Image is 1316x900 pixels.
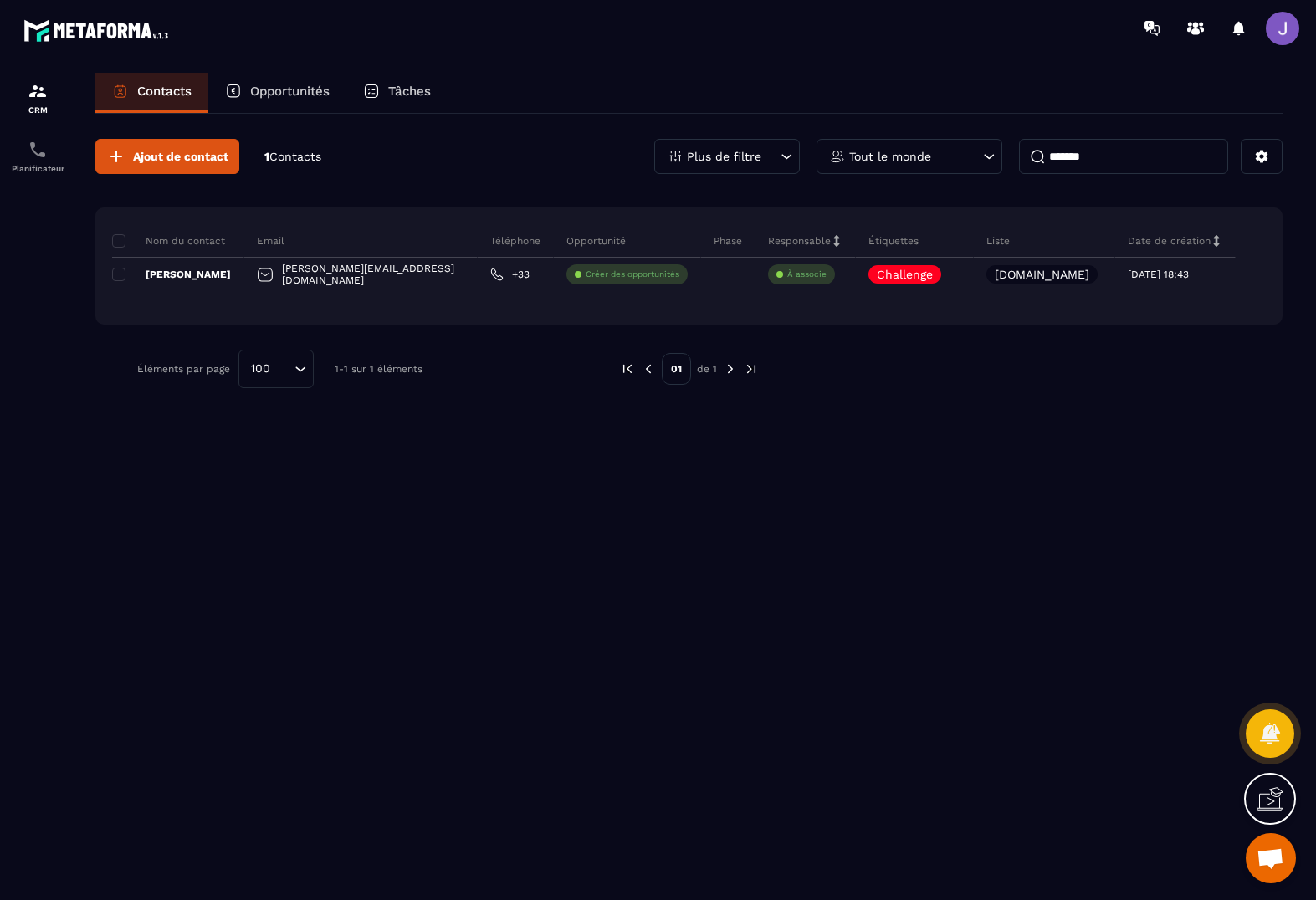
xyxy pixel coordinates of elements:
[269,150,321,163] span: Contacts
[490,268,530,281] a: +33
[238,350,314,388] div: Search for option
[388,84,431,99] p: Tâches
[849,151,931,162] p: Tout le monde
[1246,833,1296,883] div: Ouvrir le chat
[768,234,831,248] p: Responsable
[687,151,761,162] p: Plus de filtre
[744,361,759,376] img: next
[586,268,679,280] p: Créer des opportunités
[4,69,71,127] a: formationformationCRM
[641,361,656,376] img: prev
[490,234,540,248] p: Téléphone
[986,234,1010,248] p: Liste
[4,164,71,173] p: Planificateur
[868,234,919,248] p: Étiquettes
[133,148,228,165] span: Ajout de contact
[276,360,290,378] input: Search for option
[112,234,225,248] p: Nom du contact
[723,361,738,376] img: next
[995,268,1089,280] p: [DOMAIN_NAME]
[137,84,192,99] p: Contacts
[208,73,346,113] a: Opportunités
[95,139,239,174] button: Ajout de contact
[787,268,827,280] p: À associe
[137,363,230,375] p: Éléments par page
[620,361,635,376] img: prev
[95,73,208,113] a: Contacts
[1128,268,1189,280] p: [DATE] 18:43
[23,15,174,46] img: logo
[245,360,276,378] span: 100
[697,362,717,376] p: de 1
[112,268,231,281] p: [PERSON_NAME]
[28,140,48,160] img: scheduler
[257,234,284,248] p: Email
[877,268,933,280] p: Challenge
[250,84,330,99] p: Opportunités
[346,73,448,113] a: Tâches
[264,149,321,165] p: 1
[714,234,742,248] p: Phase
[566,234,626,248] p: Opportunité
[4,127,71,186] a: schedulerschedulerPlanificateur
[335,363,422,375] p: 1-1 sur 1 éléments
[4,105,71,115] p: CRM
[28,81,48,101] img: formation
[1128,234,1211,248] p: Date de création
[662,353,691,385] p: 01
